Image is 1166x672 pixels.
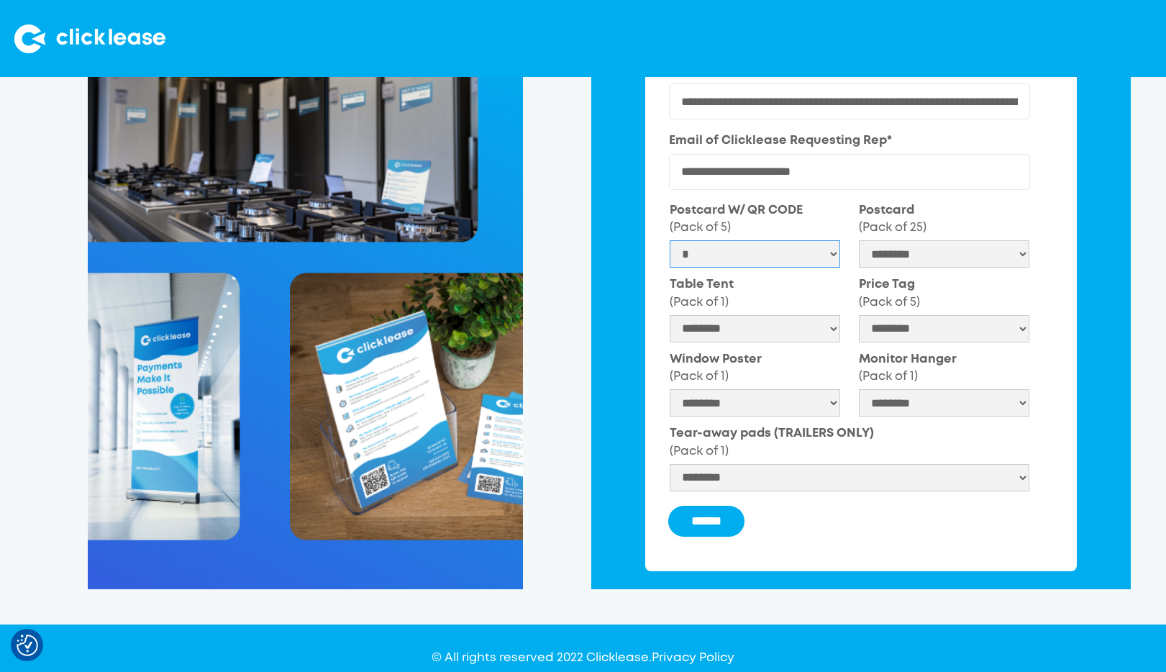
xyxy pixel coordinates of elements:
[859,202,1029,237] label: Postcard
[670,202,840,237] label: Postcard W/ QR CODE
[432,650,734,667] div: © All rights reserved 2022 Clicklease.
[859,351,1029,386] label: Monitor Hanger
[859,222,926,233] span: (Pack of 25)
[670,371,729,382] span: (Pack of 1)
[859,276,1029,312] label: Price Tag
[859,371,918,382] span: (Pack of 1)
[670,222,731,233] span: (Pack of 5)
[652,653,734,663] a: Privacy Policy
[859,297,920,308] span: (Pack of 5)
[17,635,38,656] button: Consent Preferences
[670,446,729,457] span: (Pack of 1)
[17,635,38,656] img: Revisit consent button
[670,276,840,312] label: Table Tent
[14,24,165,53] img: Clicklease logo
[670,425,1030,460] label: Tear-away pads (TRAILERS ONLY)
[670,297,729,308] span: (Pack of 1)
[670,351,840,386] label: Window Poster
[669,132,1031,150] label: Email of Clicklease Requesting Rep*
